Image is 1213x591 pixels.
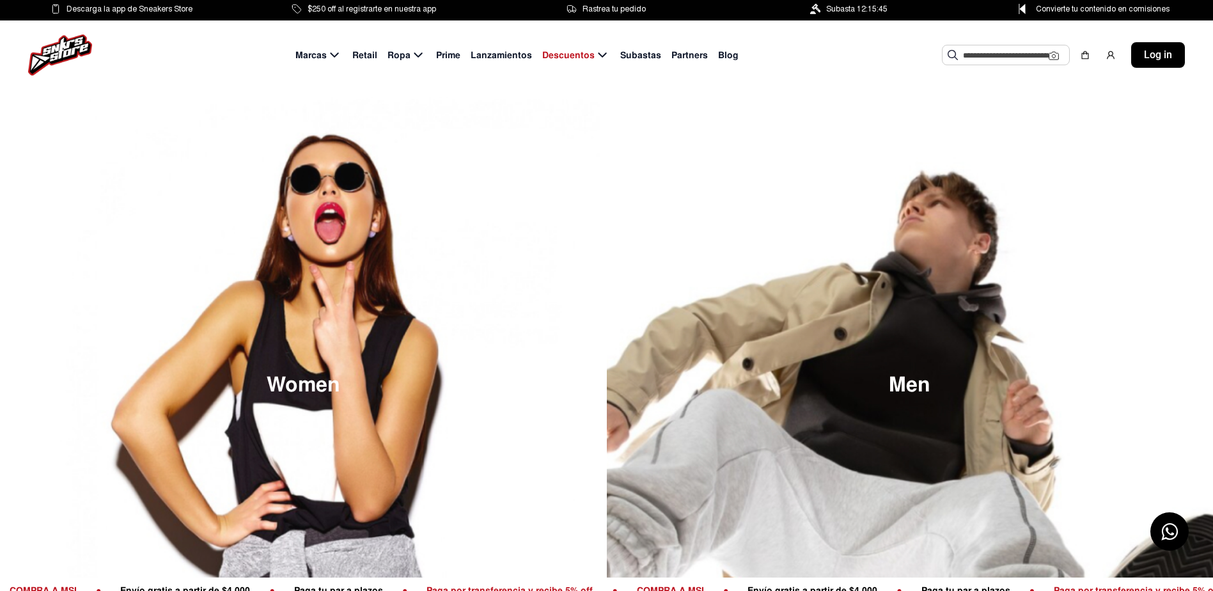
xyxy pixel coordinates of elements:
[671,49,708,62] span: Partners
[308,2,436,16] span: $250 off al registrarte en nuestra app
[295,49,327,62] span: Marcas
[436,49,460,62] span: Prime
[28,35,92,75] img: logo
[352,49,377,62] span: Retail
[267,375,340,395] span: Women
[1144,47,1172,63] span: Log in
[1014,4,1030,14] img: Control Point Icon
[1080,50,1090,60] img: shopping
[826,2,888,16] span: Subasta 12:15:45
[889,375,930,395] span: Men
[1106,50,1116,60] img: user
[718,49,739,62] span: Blog
[583,2,646,16] span: Rastrea tu pedido
[471,49,532,62] span: Lanzamientos
[67,2,192,16] span: Descarga la app de Sneakers Store
[542,49,595,62] span: Descuentos
[948,50,958,60] img: Buscar
[387,49,411,62] span: Ropa
[620,49,661,62] span: Subastas
[1036,2,1170,16] span: Convierte tu contenido en comisiones
[1049,51,1059,61] img: Cámara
